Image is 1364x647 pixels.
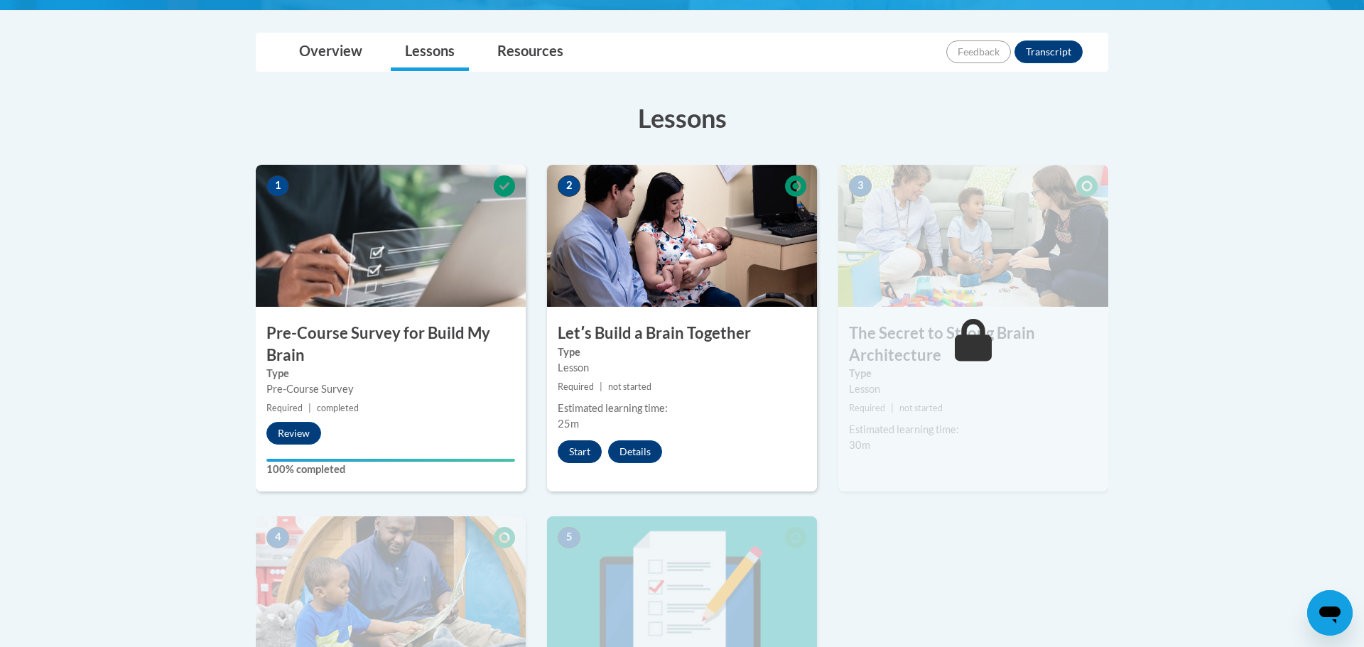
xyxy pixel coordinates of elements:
[558,175,580,197] span: 2
[849,381,1098,397] div: Lesson
[600,381,602,392] span: |
[266,403,303,413] span: Required
[558,360,806,376] div: Lesson
[849,366,1098,381] label: Type
[558,527,580,548] span: 5
[558,440,602,463] button: Start
[558,381,594,392] span: Required
[558,401,806,416] div: Estimated learning time:
[317,403,359,413] span: completed
[308,403,311,413] span: |
[256,322,526,366] h3: Pre-Course Survey for Build My Brain
[838,165,1108,307] img: Course Image
[266,527,289,548] span: 4
[849,439,870,451] span: 30m
[558,344,806,360] label: Type
[266,459,515,462] div: Your progress
[547,165,817,307] img: Course Image
[1014,40,1083,63] button: Transcript
[891,403,894,413] span: |
[266,366,515,381] label: Type
[266,175,289,197] span: 1
[849,422,1098,437] div: Estimated learning time:
[608,381,651,392] span: not started
[547,322,817,344] h3: Letʹs Build a Brain Together
[899,403,943,413] span: not started
[256,165,526,307] img: Course Image
[256,100,1108,136] h3: Lessons
[1307,590,1353,636] iframe: Button to launch messaging window
[608,440,662,463] button: Details
[849,175,872,197] span: 3
[849,403,885,413] span: Required
[838,322,1108,366] h3: The Secret to Strong Brain Architecture
[391,33,469,71] a: Lessons
[483,33,578,71] a: Resources
[285,33,377,71] a: Overview
[266,462,515,477] label: 100% completed
[266,381,515,397] div: Pre-Course Survey
[266,422,321,445] button: Review
[558,418,579,430] span: 25m
[946,40,1011,63] button: Feedback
